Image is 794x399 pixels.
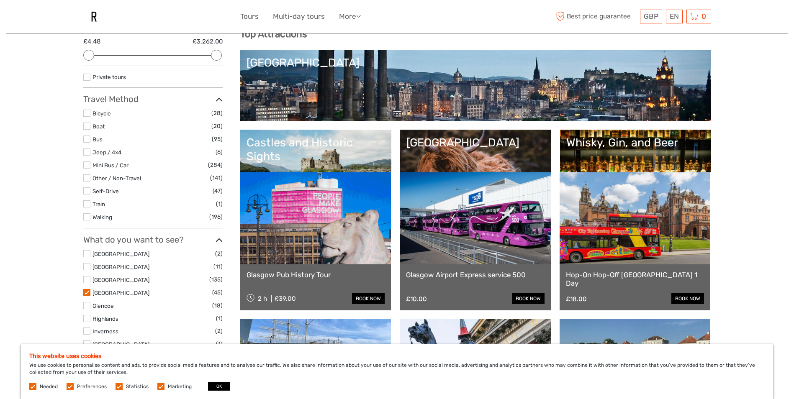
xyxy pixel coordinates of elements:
h5: This website uses cookies [29,353,765,360]
span: (28) [211,108,223,118]
label: £3,262.00 [193,37,223,46]
button: OK [208,382,230,391]
a: book now [512,293,545,304]
a: Hop-On Hop-Off [GEOGRAPHIC_DATA] 1 Day [566,271,704,288]
div: [GEOGRAPHIC_DATA] [247,56,705,69]
a: book now [352,293,385,304]
label: Preferences [77,383,107,390]
div: Whisky, Gin, and Beer [566,136,705,149]
a: [GEOGRAPHIC_DATA] [93,289,149,296]
span: (1) [216,339,223,349]
div: We use cookies to personalise content and ads, to provide social media features and to analyse ou... [21,344,773,399]
a: Bus [93,136,103,143]
span: GBP [644,12,658,20]
span: (6) [216,147,223,157]
div: £39.00 [275,295,296,302]
span: (47) [213,186,223,196]
a: Glencoe [93,302,114,309]
span: (1) [216,314,223,323]
a: Mini Bus / Car [93,162,128,169]
a: Private tours [93,74,126,80]
span: (2) [215,326,223,336]
div: [GEOGRAPHIC_DATA] [406,136,545,149]
a: Whisky, Gin, and Beer [566,136,705,194]
span: (284) [208,160,223,170]
a: Tours [240,10,259,23]
span: (20) [211,121,223,131]
h3: What do you want to see? [83,235,223,245]
button: Open LiveChat chat widget [96,13,106,23]
img: Revolver Hostel [83,6,104,27]
span: (196) [209,212,223,222]
a: [GEOGRAPHIC_DATA] [93,276,149,283]
a: [GEOGRAPHIC_DATA] [93,341,149,348]
span: 0 [700,12,707,20]
b: Top Attractions [240,28,307,40]
a: Inverness [93,328,118,335]
a: [GEOGRAPHIC_DATA] [93,263,149,270]
h3: Travel Method [83,94,223,104]
label: Marketing [168,383,192,390]
span: (45) [212,288,223,297]
div: EN [666,10,683,23]
a: Self-Drive [93,188,119,194]
label: Statistics [126,383,149,390]
div: Castles and Historic Sights [247,136,385,163]
p: We're away right now. Please check back later! [12,15,95,21]
span: (11) [213,262,223,271]
span: (95) [212,134,223,144]
span: Best price guarantee [554,10,638,23]
a: [GEOGRAPHIC_DATA] [406,136,545,194]
a: Walking [93,214,112,220]
a: Castles and Historic Sights [247,136,385,194]
span: (135) [209,275,223,284]
a: More [339,10,361,23]
a: Highlands [93,315,118,322]
a: Boat [93,123,105,130]
a: Glasgow Airport Express service 500 [406,271,545,279]
a: [GEOGRAPHIC_DATA] [93,251,149,257]
label: £4.48 [83,37,100,46]
span: (18) [212,301,223,310]
span: (141) [210,173,223,183]
div: £18.00 [566,295,587,303]
a: book now [671,293,704,304]
a: Bicycle [93,110,111,117]
div: £10.00 [406,295,427,303]
a: Other / Non-Travel [93,175,141,182]
span: (2) [215,249,223,258]
a: Glasgow Pub History Tour [247,271,385,279]
a: Jeep / 4x4 [93,149,121,156]
a: Train [93,201,105,207]
span: (1) [216,199,223,209]
label: Needed [40,383,58,390]
a: [GEOGRAPHIC_DATA] [247,56,705,115]
a: Multi-day tours [273,10,325,23]
span: 2 h [258,295,267,302]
